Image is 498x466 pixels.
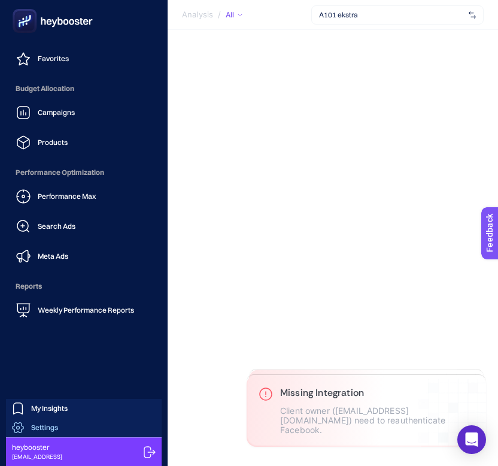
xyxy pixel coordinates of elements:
[319,10,464,20] span: A101 ekstra
[10,131,158,155] a: Products
[10,274,158,298] span: Reports
[280,387,474,399] h3: Missing Integration
[10,214,158,238] a: Search Ads
[6,399,162,418] a: My Insights
[10,161,158,184] span: Performance Optimization
[38,108,75,117] span: Campaigns
[10,47,158,71] a: Favorites
[226,10,242,20] div: All
[31,404,68,413] span: My Insights
[182,10,213,20] span: Analysis
[38,305,134,315] span: Weekly Performance Reports
[469,9,476,21] img: svg%3e
[38,222,75,231] span: Search Ads
[10,244,158,268] a: Meta Ads
[280,406,474,435] p: Client owner ([EMAIL_ADDRESS][DOMAIN_NAME]) need to reauthenticate Facebook.
[12,452,62,461] span: [EMAIL_ADDRESS]
[12,443,62,452] span: heybooster
[7,4,45,13] span: Feedback
[218,10,221,19] span: /
[38,252,68,261] span: Meta Ads
[38,138,68,147] span: Products
[10,101,158,125] a: Campaigns
[31,423,58,432] span: Settings
[10,77,158,101] span: Budget Allocation
[457,425,486,454] div: Open Intercom Messenger
[10,298,158,322] a: Weekly Performance Reports
[10,184,158,208] a: Performance Max
[6,418,162,437] a: Settings
[38,192,96,201] span: Performance Max
[38,54,69,63] span: Favorites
